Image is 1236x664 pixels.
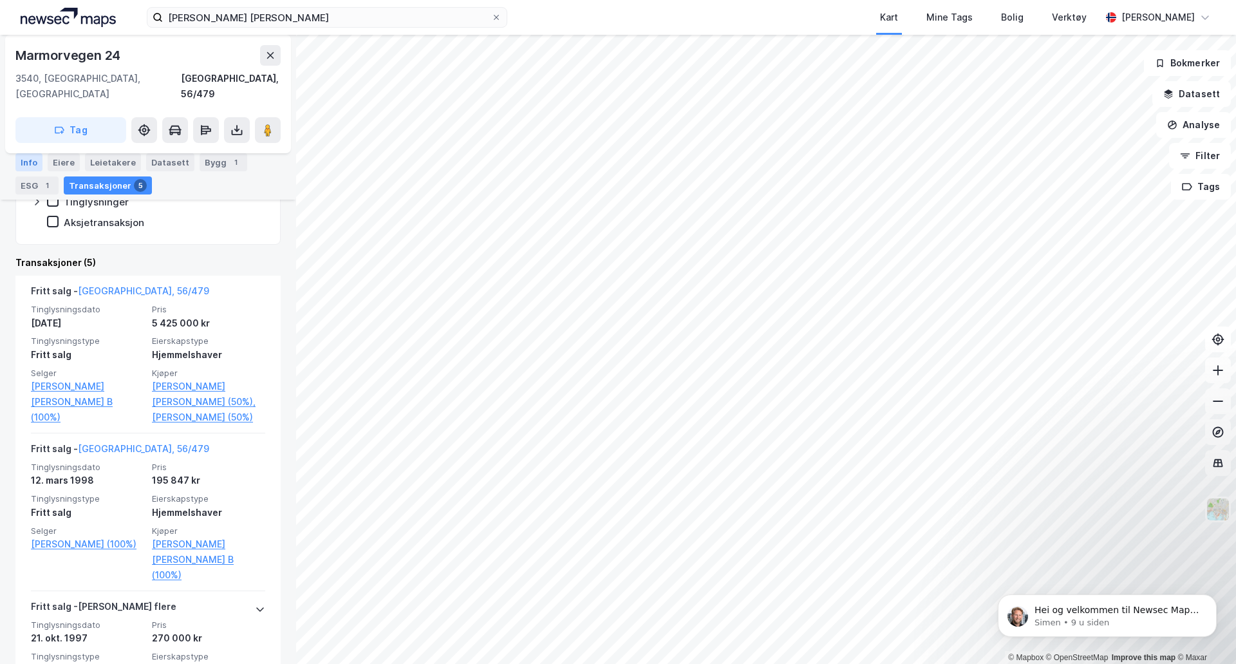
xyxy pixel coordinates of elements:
[31,493,144,504] span: Tinglysningstype
[163,8,491,27] input: Søk på adresse, matrikkel, gårdeiere, leietakere eller personer
[152,493,265,504] span: Eierskapstype
[48,153,80,171] div: Eiere
[152,316,265,331] div: 5 425 000 kr
[1112,653,1175,662] a: Improve this map
[152,336,265,346] span: Eierskapstype
[152,304,265,315] span: Pris
[85,153,141,171] div: Leietakere
[64,196,129,208] div: Tinglysninger
[152,379,265,410] a: [PERSON_NAME] [PERSON_NAME] (50%),
[31,316,144,331] div: [DATE]
[1152,81,1231,107] button: Datasett
[152,410,265,425] a: [PERSON_NAME] (50%)
[31,620,144,631] span: Tinglysningsdato
[31,505,144,520] div: Fritt salg
[152,631,265,646] div: 270 000 kr
[15,176,59,194] div: ESG
[979,567,1236,658] iframe: Intercom notifications melding
[31,526,144,536] span: Selger
[152,651,265,662] span: Eierskapstype
[1144,50,1231,76] button: Bokmerker
[134,179,147,192] div: 5
[1008,653,1044,662] a: Mapbox
[31,379,144,425] a: [PERSON_NAME] [PERSON_NAME] B (100%)
[880,10,898,25] div: Kart
[1121,10,1195,25] div: [PERSON_NAME]
[1206,497,1230,522] img: Z
[146,153,194,171] div: Datasett
[64,176,152,194] div: Transaksjoner
[152,505,265,520] div: Hjemmelshaver
[152,347,265,363] div: Hjemmelshaver
[152,526,265,536] span: Kjøper
[31,304,144,315] span: Tinglysningsdato
[78,285,209,296] a: [GEOGRAPHIC_DATA], 56/479
[64,216,144,229] div: Aksjetransaksjon
[181,71,281,102] div: [GEOGRAPHIC_DATA], 56/479
[1001,10,1024,25] div: Bolig
[31,347,144,363] div: Fritt salg
[152,462,265,473] span: Pris
[152,620,265,631] span: Pris
[1169,143,1231,169] button: Filter
[31,473,144,488] div: 12. mars 1998
[1156,112,1231,138] button: Analyse
[41,179,53,192] div: 1
[21,8,116,27] img: logo.a4113a55bc3d86da70a041830d287a7e.svg
[200,153,247,171] div: Bygg
[31,536,144,552] a: [PERSON_NAME] (100%)
[1171,174,1231,200] button: Tags
[15,45,123,66] div: Marmorvegen 24
[15,117,126,143] button: Tag
[229,156,242,169] div: 1
[152,536,265,583] a: [PERSON_NAME] [PERSON_NAME] B (100%)
[15,71,181,102] div: 3540, [GEOGRAPHIC_DATA], [GEOGRAPHIC_DATA]
[31,283,209,304] div: Fritt salg -
[1046,653,1109,662] a: OpenStreetMap
[152,368,265,379] span: Kjøper
[31,368,144,379] span: Selger
[31,631,144,646] div: 21. okt. 1997
[31,336,144,346] span: Tinglysningstype
[152,473,265,488] div: 195 847 kr
[1052,10,1087,25] div: Verktøy
[31,441,209,462] div: Fritt salg -
[31,651,144,662] span: Tinglysningstype
[15,153,42,171] div: Info
[31,599,176,620] div: Fritt salg - [PERSON_NAME] flere
[15,255,281,270] div: Transaksjoner (5)
[31,462,144,473] span: Tinglysningsdato
[926,10,973,25] div: Mine Tags
[78,443,209,454] a: [GEOGRAPHIC_DATA], 56/479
